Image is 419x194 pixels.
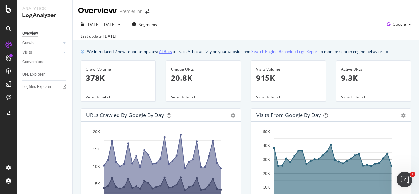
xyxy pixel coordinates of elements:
[263,144,270,148] text: 40K
[159,48,172,55] a: AI Bots
[86,94,108,100] span: View Details
[81,48,411,55] div: info banner
[256,72,321,83] p: 915K
[384,47,390,56] button: close banner
[384,19,414,29] button: Google
[86,112,164,118] div: URLs Crawled by Google by day
[22,49,32,56] div: Visits
[93,164,100,169] text: 10K
[87,48,383,55] div: We introduced 2 new report templates: to track AI bot activity on your website, and to monitor se...
[22,12,67,19] div: LogAnalyzer
[22,71,68,78] a: URL Explorer
[263,185,270,190] text: 10K
[171,94,193,100] span: View Details
[171,66,236,72] div: Unique URLs
[93,130,100,134] text: 20K
[22,30,38,37] div: Overview
[397,172,412,187] iframe: Intercom live chat
[341,66,406,72] div: Active URLs
[231,113,235,118] div: gear
[341,72,406,83] p: 9.3K
[86,66,151,72] div: Crawl Volume
[171,72,236,83] p: 20.8K
[103,33,116,39] div: [DATE]
[393,21,406,27] span: Google
[95,182,100,186] text: 5K
[251,48,319,55] a: Search Engine Behavior: Logs Report
[81,33,116,39] div: Last update
[22,83,51,90] div: Logfiles Explorer
[22,5,67,12] div: Analytics
[86,72,151,83] p: 378K
[22,59,44,65] div: Conversions
[22,59,68,65] a: Conversions
[22,71,45,78] div: URL Explorer
[22,30,68,37] a: Overview
[78,5,117,16] div: Overview
[341,94,363,100] span: View Details
[401,113,406,118] div: gear
[22,40,34,46] div: Crawls
[87,22,116,27] span: [DATE] - [DATE]
[129,19,160,29] button: Segments
[145,9,149,14] div: arrow-right-arrow-left
[78,19,123,29] button: [DATE] - [DATE]
[119,8,143,15] div: Premier Inn
[93,147,100,151] text: 15K
[22,49,61,56] a: Visits
[22,40,61,46] a: Crawls
[256,66,321,72] div: Visits Volume
[263,157,270,162] text: 30K
[139,22,157,27] span: Segments
[263,171,270,176] text: 20K
[256,112,321,118] div: Visits from Google by day
[256,94,278,100] span: View Details
[410,172,415,177] span: 1
[263,130,270,134] text: 50K
[22,83,68,90] a: Logfiles Explorer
